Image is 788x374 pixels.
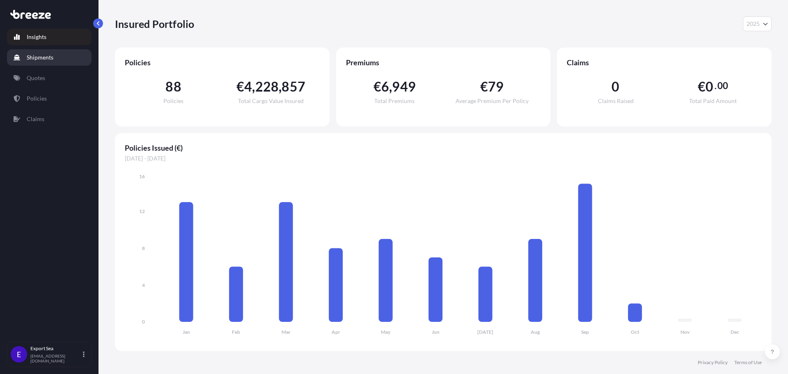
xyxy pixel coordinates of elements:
tspan: [DATE] [477,329,493,335]
span: [DATE] - [DATE] [125,154,762,163]
a: Terms of Use [734,359,762,366]
tspan: 0 [142,319,145,325]
span: , [279,80,282,93]
p: Insights [27,33,46,41]
tspan: 16 [139,173,145,179]
a: Quotes [7,70,92,86]
tspan: Feb [232,329,240,335]
a: Insights [7,29,92,45]
span: , [252,80,255,93]
tspan: Jan [183,329,190,335]
span: 4 [244,80,252,93]
button: Year Selector [743,16,772,31]
p: Policies [27,94,47,103]
span: Policies Issued (€) [125,143,762,153]
span: Policies [125,57,320,67]
span: 88 [165,80,181,93]
span: . [715,83,717,89]
p: Export Sea [30,345,81,352]
span: , [389,80,392,93]
span: 6 [381,80,389,93]
p: Quotes [27,74,45,82]
span: Claims [567,57,762,67]
tspan: 12 [139,208,145,214]
span: 0 [612,80,619,93]
span: € [480,80,488,93]
tspan: Aug [531,329,540,335]
span: Total Premiums [374,98,415,104]
span: € [373,80,381,93]
span: E [17,350,21,358]
tspan: Oct [631,329,639,335]
span: Total Paid Amount [689,98,737,104]
span: 00 [717,83,728,89]
span: 857 [282,80,305,93]
tspan: Nov [680,329,690,335]
tspan: Dec [731,329,739,335]
p: [EMAIL_ADDRESS][DOMAIN_NAME] [30,353,81,363]
span: Premiums [346,57,541,67]
a: Shipments [7,49,92,66]
a: Policies [7,90,92,107]
span: 228 [255,80,279,93]
tspan: 8 [142,245,145,251]
span: 2025 [747,20,760,28]
span: € [698,80,706,93]
p: Claims [27,115,44,123]
span: 79 [488,80,504,93]
span: Claims Raised [598,98,634,104]
tspan: May [381,329,391,335]
span: Average Premium Per Policy [456,98,529,104]
tspan: Apr [332,329,340,335]
a: Privacy Policy [698,359,728,366]
span: 949 [392,80,416,93]
span: Policies [163,98,183,104]
p: Insured Portfolio [115,17,194,30]
tspan: Jun [432,329,440,335]
tspan: 4 [142,282,145,288]
tspan: Sep [581,329,589,335]
tspan: Mar [282,329,291,335]
span: Total Cargo Value Insured [238,98,304,104]
p: Shipments [27,53,53,62]
span: € [236,80,244,93]
span: 0 [706,80,713,93]
a: Claims [7,111,92,127]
